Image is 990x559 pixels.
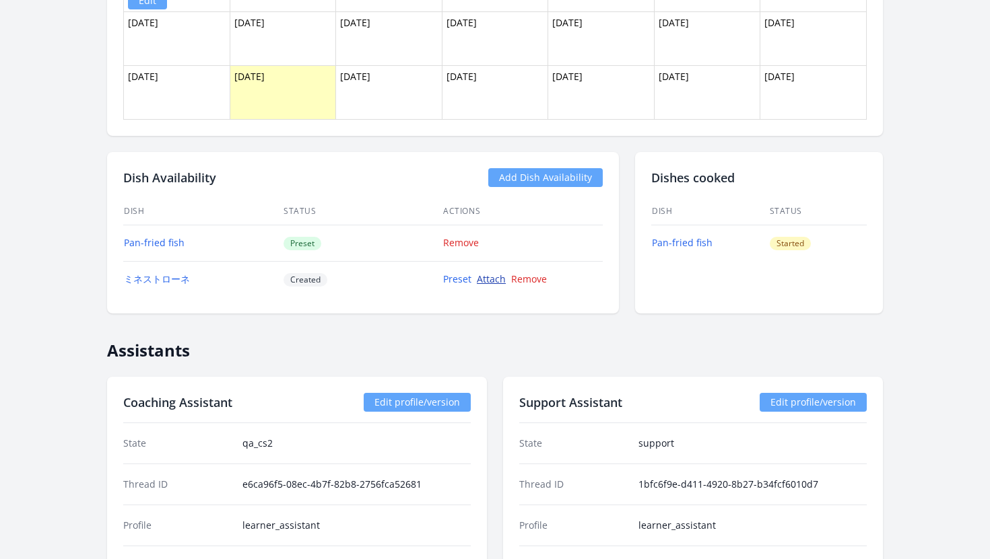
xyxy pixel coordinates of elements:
[364,393,471,412] a: Edit profile/version
[651,198,769,225] th: Dish
[638,519,867,532] dd: learner_assistant
[638,478,867,491] dd: 1bfc6f9e-d411-4920-8b27-b34fcf6010d7
[336,65,442,119] td: [DATE]
[336,11,442,65] td: [DATE]
[283,198,442,225] th: Status
[519,478,628,491] dt: Thread ID
[548,11,655,65] td: [DATE]
[284,273,327,287] span: Created
[443,236,479,249] a: Remove
[242,519,471,532] dd: learner_assistant
[654,65,760,119] td: [DATE]
[124,11,230,65] td: [DATE]
[123,437,232,450] dt: State
[284,237,321,250] span: Preset
[442,198,603,225] th: Actions
[488,168,603,187] a: Add Dish Availability
[638,437,867,450] dd: support
[477,272,506,285] a: Attach
[124,272,190,285] a: ミネストローネ
[760,393,867,412] a: Edit profile/version
[442,11,548,65] td: [DATE]
[769,198,867,225] th: Status
[548,65,655,119] td: [DATE]
[123,198,283,225] th: Dish
[770,237,811,250] span: Started
[124,236,185,249] a: Pan-fried fish
[230,65,336,119] td: [DATE]
[519,437,628,450] dt: State
[230,11,336,65] td: [DATE]
[654,11,760,65] td: [DATE]
[242,437,471,450] dd: qa_cs2
[242,478,471,491] dd: e6ca96f5-08ec-4b7f-82b8-2756fca52681
[519,393,622,412] h2: Support Assistant
[760,65,867,119] td: [DATE]
[519,519,628,532] dt: Profile
[123,168,216,187] h2: Dish Availability
[442,65,548,119] td: [DATE]
[443,272,471,285] a: Preset
[107,330,883,361] h2: Assistants
[652,236,713,249] a: Pan-fried fish
[511,272,547,285] a: Remove
[123,519,232,532] dt: Profile
[123,393,232,412] h2: Coaching Assistant
[123,478,232,491] dt: Thread ID
[651,168,867,187] h2: Dishes cooked
[760,11,867,65] td: [DATE]
[124,65,230,119] td: [DATE]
